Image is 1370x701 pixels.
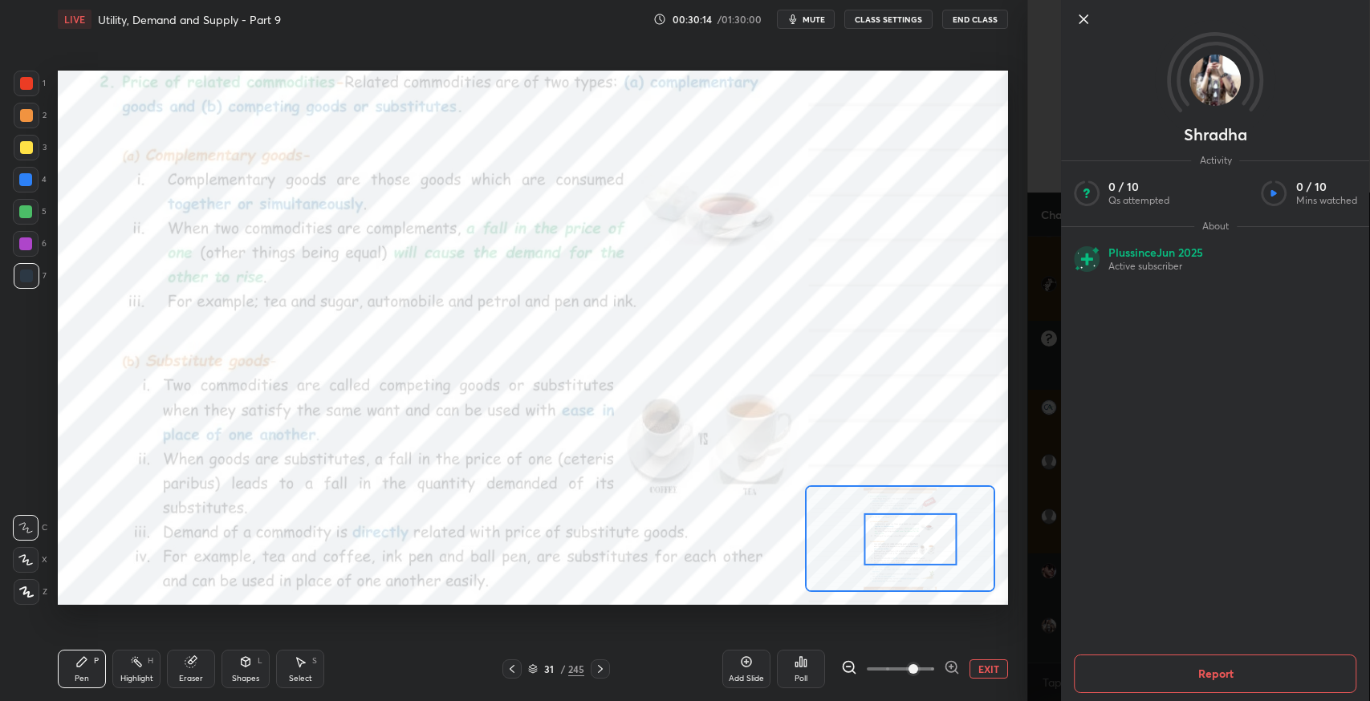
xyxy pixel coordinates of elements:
[1184,128,1247,141] p: Shradha
[13,231,47,257] div: 6
[258,657,262,665] div: L
[148,657,153,665] div: H
[1296,194,1357,207] p: Mins watched
[777,10,835,29] button: mute
[970,659,1008,679] button: EXIT
[120,675,153,683] div: Highlight
[98,12,281,27] h4: Utility, Demand and Supply - Part 9
[14,71,46,96] div: 1
[312,657,317,665] div: S
[14,135,47,160] div: 3
[232,675,259,683] div: Shapes
[1296,180,1357,194] p: 0 / 10
[1108,180,1169,194] p: 0 / 10
[1108,194,1169,207] p: Qs attempted
[13,167,47,192] div: 4
[13,199,47,225] div: 5
[1194,220,1237,233] span: About
[803,14,825,25] span: mute
[14,103,47,128] div: 2
[541,664,557,674] div: 31
[14,579,47,605] div: Z
[1108,245,1203,260] p: Plus since Jun 2025
[289,675,312,683] div: Select
[942,10,1008,29] button: End Class
[179,675,203,683] div: Eraser
[94,657,99,665] div: P
[568,662,584,676] div: 245
[844,10,933,29] button: CLASS SETTINGS
[1190,55,1242,106] img: f077464141ae4137bb10a53b07a79da6.jpg
[1192,154,1240,167] span: Activity
[795,675,807,683] div: Poll
[1108,260,1203,273] p: Active subscriber
[75,675,89,683] div: Pen
[560,664,565,674] div: /
[58,10,91,29] div: LIVE
[13,515,47,541] div: C
[13,547,47,573] div: X
[729,675,764,683] div: Add Slide
[14,263,47,289] div: 7
[1074,654,1356,693] button: Report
